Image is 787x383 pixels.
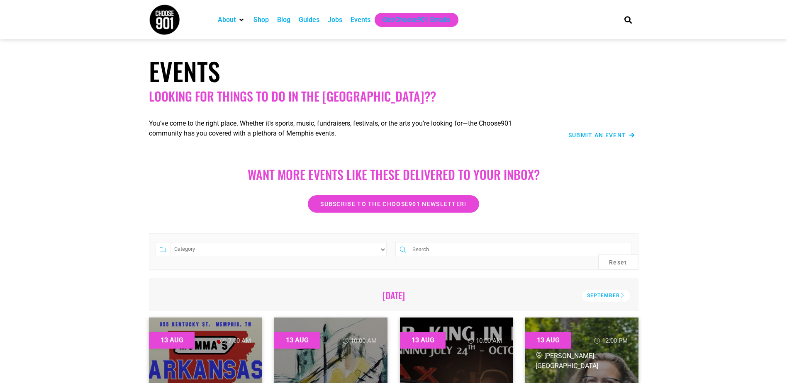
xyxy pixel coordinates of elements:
h1: Events [149,56,638,86]
input: Search [410,242,631,257]
a: Blog [277,15,290,25]
a: Subscribe to the Choose901 newsletter! [308,195,479,213]
a: Get Choose901 Emails [383,15,450,25]
div: About [214,13,249,27]
h2: Looking for things to do in the [GEOGRAPHIC_DATA]?? [149,89,638,104]
a: Submit an Event [568,132,635,138]
h2: [DATE] [161,290,627,301]
nav: Main nav [214,13,610,27]
h2: Want more EVENTS LIKE THESE DELIVERED TO YOUR INBOX? [157,167,630,182]
a: About [218,15,236,25]
a: Events [351,15,370,25]
a: Jobs [328,15,342,25]
span: [PERSON_NAME][GEOGRAPHIC_DATA] [536,352,598,370]
a: Shop [253,15,269,25]
div: Search [621,13,635,27]
p: You’ve come to the right place. Whether it’s sports, music, fundraisers, festivals, or the arts y... [149,119,539,138]
span: Submit an Event [568,132,626,138]
a: Guides [299,15,319,25]
button: Reset [598,255,638,269]
span: Subscribe to the Choose901 newsletter! [320,201,466,207]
